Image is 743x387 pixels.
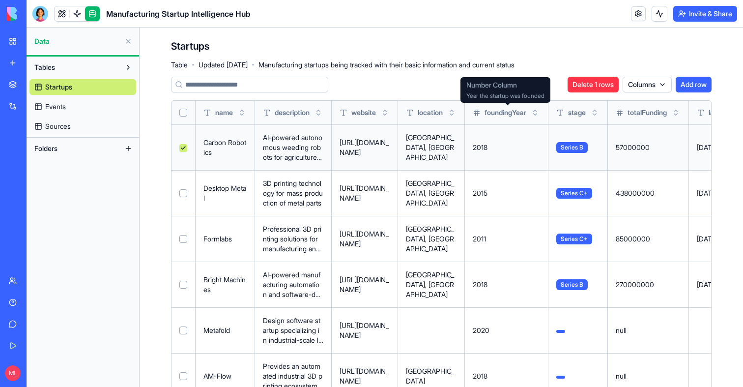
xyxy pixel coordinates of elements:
span: Series B [556,142,588,153]
p: Bright Machines [203,275,247,295]
button: Folders [29,141,120,156]
button: Toggle sort [314,108,323,118]
span: name [215,108,233,118]
span: Table [171,60,188,70]
button: Tables [29,60,120,75]
p: [GEOGRAPHIC_DATA], [GEOGRAPHIC_DATA] [406,179,457,208]
span: 2020 [473,326,489,334]
a: Events [29,99,136,115]
span: Updated [DATE] [199,60,248,70]
button: Select row [179,235,187,243]
span: totalFunding [628,108,667,118]
span: description [275,108,310,118]
span: Manufacturing Startup Intelligence Hub [106,8,251,20]
span: Series C+ [556,234,592,244]
p: [URL][DOMAIN_NAME] [340,183,390,203]
span: · [252,57,255,73]
button: Toggle sort [530,108,540,118]
span: Series B [556,279,588,290]
span: Manufacturing startups being tracked with their basic information and current status [258,60,514,70]
p: Carbon Robotics [203,138,247,157]
p: Design software startup specializing in industrial-scale lattices and complex geometries for addi... [263,316,323,345]
button: Select all [179,109,187,117]
button: Select row [179,372,187,380]
span: ML [5,365,21,381]
button: Delete 1 rows [568,77,619,92]
span: stage [568,108,586,118]
button: Toggle sort [237,108,247,118]
p: [GEOGRAPHIC_DATA] [406,366,457,386]
button: Toggle sort [671,108,681,118]
span: Data [34,36,120,46]
button: Select row [179,327,187,334]
span: · [192,57,195,73]
span: 2018 [473,372,487,380]
button: Toggle sort [590,108,600,118]
p: [URL][DOMAIN_NAME] [340,321,390,340]
span: Tables [34,62,55,72]
span: 2018 [473,280,487,289]
button: Add row [676,77,712,92]
button: Select row [179,144,187,152]
span: 438000000 [616,189,655,197]
button: Toggle sort [447,108,457,118]
span: 2018 [473,143,487,151]
span: website [351,108,376,118]
p: AI-powered autonomous weeding robots for agriculture and farming [263,133,323,162]
a: Startups [29,79,136,95]
span: Events [45,102,66,112]
a: Sources [29,119,136,134]
button: Select row [179,189,187,197]
p: AM-Flow [203,371,247,381]
span: Number Column [466,80,544,90]
span: foundingYear [485,108,526,118]
span: 2011 [473,235,486,243]
span: null [616,372,627,380]
button: Select row [179,281,187,289]
span: Sources [45,121,71,131]
p: [URL][DOMAIN_NAME] [340,138,390,157]
span: Folders [34,144,57,153]
button: Invite & Share [673,6,737,22]
span: 270000000 [616,280,654,289]
p: [URL][DOMAIN_NAME] [340,366,390,386]
button: Columns [623,77,672,92]
p: AI-powered manufacturing automation and software-defined factories [263,270,323,299]
button: Toggle sort [380,108,390,118]
span: 2015 [473,189,487,197]
p: [GEOGRAPHIC_DATA], [GEOGRAPHIC_DATA] [406,270,457,299]
span: Year the startup was founded [466,92,544,100]
h4: Startups [171,39,209,53]
span: location [418,108,443,118]
p: Formlabs [203,234,247,244]
span: Startups [45,82,72,92]
span: 57000000 [616,143,650,151]
span: 85000000 [616,235,650,243]
p: [URL][DOMAIN_NAME] [340,275,390,295]
p: Metafold [203,326,247,335]
p: [GEOGRAPHIC_DATA], [GEOGRAPHIC_DATA] [406,133,457,162]
p: 3D printing technology for mass production of metal parts [263,179,323,208]
span: Series C+ [556,188,592,199]
p: Desktop Metal [203,183,247,203]
img: logo [7,7,68,21]
span: null [616,326,627,334]
p: [URL][DOMAIN_NAME] [340,229,390,249]
p: Professional 3D printing solutions for manufacturing and prototyping [263,224,323,254]
p: [GEOGRAPHIC_DATA], [GEOGRAPHIC_DATA] [406,224,457,254]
